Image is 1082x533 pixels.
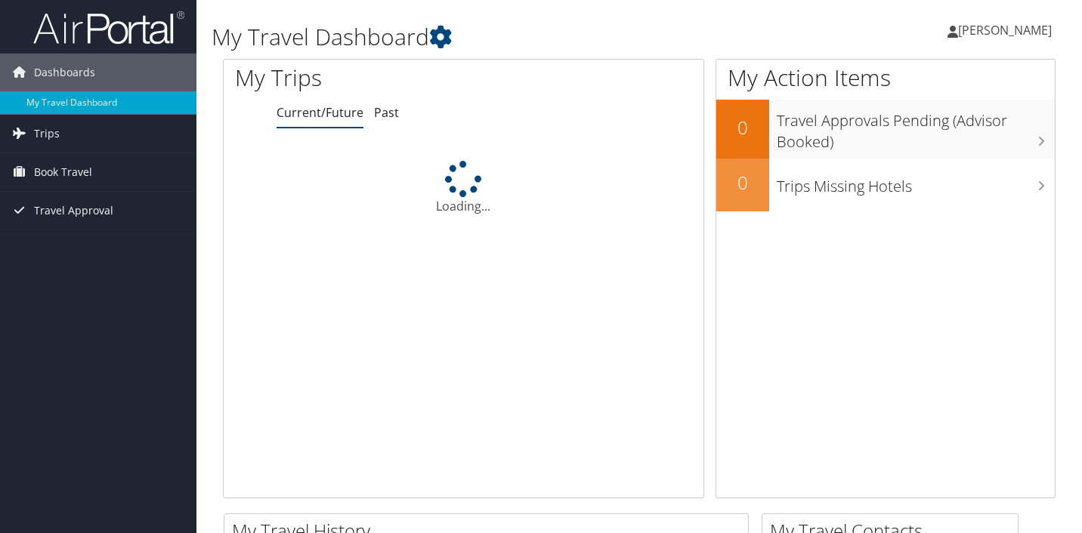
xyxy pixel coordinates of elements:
[34,54,95,91] span: Dashboards
[374,104,399,121] a: Past
[958,22,1052,39] span: [PERSON_NAME]
[33,10,184,45] img: airportal-logo.png
[34,192,113,230] span: Travel Approval
[777,103,1055,153] h3: Travel Approvals Pending (Advisor Booked)
[716,62,1055,94] h1: My Action Items
[212,21,782,53] h1: My Travel Dashboard
[277,104,363,121] a: Current/Future
[34,153,92,191] span: Book Travel
[34,115,60,153] span: Trips
[716,159,1055,211] a: 0Trips Missing Hotels
[716,115,769,140] h2: 0
[224,161,703,215] div: Loading...
[716,170,769,196] h2: 0
[716,100,1055,158] a: 0Travel Approvals Pending (Advisor Booked)
[777,168,1055,197] h3: Trips Missing Hotels
[235,62,492,94] h1: My Trips
[948,8,1067,53] a: [PERSON_NAME]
